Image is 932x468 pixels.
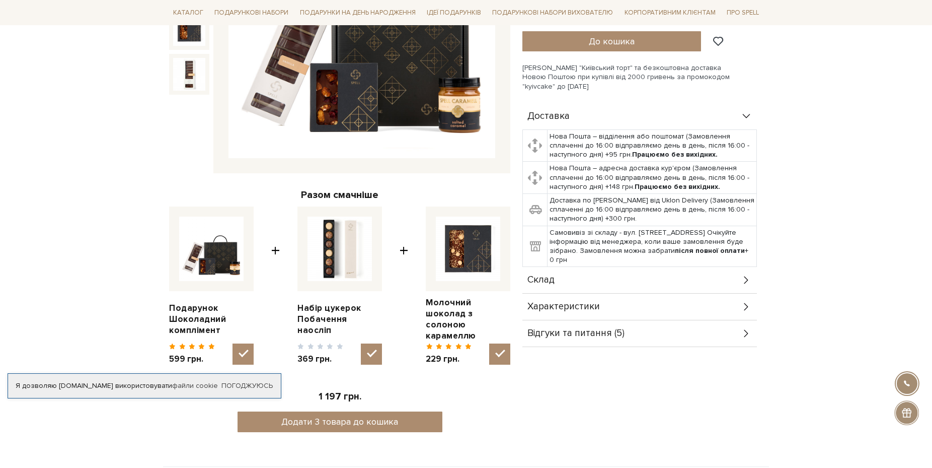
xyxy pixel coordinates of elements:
span: 369 грн. [297,354,343,365]
b: після повної оплати [675,246,745,255]
img: Подарунок Шоколадний комплімент [173,14,205,46]
a: Подарунок Шоколадний комплімент [169,303,254,336]
span: До кошика [589,36,635,47]
a: Подарункові набори [210,5,292,21]
span: Склад [527,276,555,285]
td: Самовивіз зі складу - вул. [STREET_ADDRESS] Очікуйте інформацію від менеджера, коли ваше замовлен... [547,226,757,267]
div: Разом смачніше [169,188,510,202]
img: Молочний шоколад з солоною карамеллю [436,217,500,281]
span: + [400,207,408,365]
img: Подарунок Шоколадний комплімент [179,217,244,281]
a: Ідеї подарунків [423,5,485,21]
div: Я дозволяю [DOMAIN_NAME] використовувати [8,381,281,390]
a: Про Spell [723,5,763,21]
img: Подарунок Шоколадний комплімент [173,58,205,90]
span: Відгуки та питання (5) [527,329,625,338]
button: До кошика [522,31,701,51]
div: [PERSON_NAME] "Київський торт" та безкоштовна доставка Новою Поштою при купівлі від 2000 гривень ... [522,63,763,91]
b: Працюємо без вихідних. [632,150,718,159]
a: файли cookie [172,381,218,390]
span: 1 197 грн. [319,391,361,403]
a: Каталог [169,5,207,21]
span: + [271,207,280,365]
a: Погоджуюсь [221,381,273,390]
span: 599 грн. [169,354,215,365]
button: Додати 3 товара до кошика [238,412,442,432]
span: Доставка [527,112,570,121]
td: Нова Пошта – відділення або поштомат (Замовлення сплаченні до 16:00 відправляємо день в день, піс... [547,129,757,162]
span: 229 грн. [426,354,472,365]
b: Працюємо без вихідних. [635,182,720,191]
img: Набір цукерок Побачення наосліп [307,217,372,281]
a: Молочний шоколад з солоною карамеллю [426,297,510,342]
a: Корпоративним клієнтам [620,4,720,21]
a: Подарунки на День народження [296,5,420,21]
td: Доставка по [PERSON_NAME] від Uklon Delivery (Замовлення сплаченні до 16:00 відправляємо день в д... [547,194,757,226]
span: Характеристики [527,302,600,311]
td: Нова Пошта – адресна доставка кур'єром (Замовлення сплаченні до 16:00 відправляємо день в день, п... [547,162,757,194]
a: Подарункові набори вихователю [488,4,617,21]
a: Набір цукерок Побачення наосліп [297,303,382,336]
